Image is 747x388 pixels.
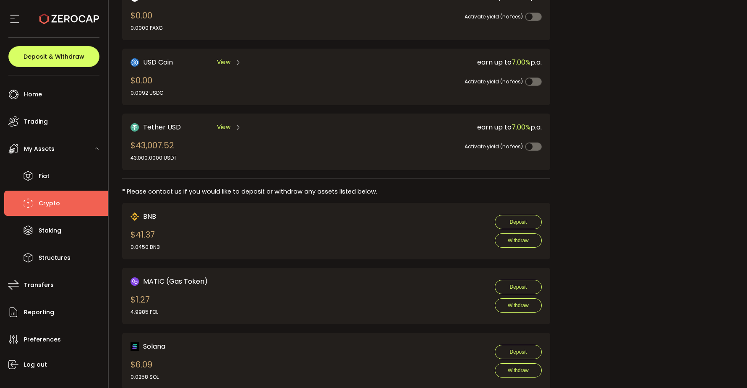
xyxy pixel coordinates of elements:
button: Withdraw [495,233,542,248]
span: Deposit & Withdraw [24,54,84,59]
span: Activate yield (no fees) [465,78,523,85]
span: Withdraw [508,238,529,243]
span: My Assets [24,143,55,155]
span: Activate yield (no fees) [465,143,523,150]
div: 43,000.0000 USDT [131,154,177,162]
span: Log out [24,359,47,371]
div: $0.00 [131,74,164,97]
span: Activate yield (no fees) [465,13,523,20]
span: Withdraw [508,367,529,373]
span: Transfers [24,279,54,291]
span: MATIC (Gas Token) [143,276,208,287]
div: 0.0450 BNB [131,243,160,251]
div: earn up to p.a. [332,122,542,132]
span: View [217,123,230,132]
img: sol_portfolio.png [131,342,139,351]
div: 0.0258 SOL [131,373,159,381]
span: Reporting [24,306,54,318]
button: Deposit [495,215,542,229]
span: 7.00% [512,57,530,67]
span: Withdraw [508,303,529,308]
span: Fiat [39,170,50,182]
span: 7.00% [512,122,530,132]
iframe: Chat Widget [705,348,747,388]
div: earn up to p.a. [332,57,542,67]
img: matic_polygon_portfolio.png [131,277,139,286]
div: $6.09 [131,358,159,381]
div: * Please contact us if you would like to deposit or withdraw any assets listed below. [122,187,550,196]
span: BNB [143,211,156,222]
div: 0.0000 PAXG [131,24,163,32]
div: 0.0092 USDC [131,89,164,97]
img: USD Coin [131,58,139,67]
button: Withdraw [495,363,542,378]
span: Tether USD [143,122,181,132]
span: Preferences [24,334,61,346]
div: $43,007.52 [131,139,177,162]
button: Deposit & Withdraw [8,46,99,67]
img: Tether USD [131,123,139,132]
button: Deposit [495,345,542,359]
button: Withdraw [495,298,542,313]
span: Deposit [509,349,527,355]
span: Structures [39,252,71,264]
span: Crypto [39,197,60,210]
span: Deposit [509,219,527,225]
span: View [217,58,230,67]
div: $41.37 [131,228,160,251]
div: $1.27 [131,293,158,316]
div: $0.00 [131,9,163,32]
button: Deposit [495,280,542,294]
div: 4.9985 POL [131,308,158,316]
span: Staking [39,225,61,237]
span: Trading [24,116,48,128]
span: Solana [143,341,165,352]
span: Home [24,88,42,101]
span: Deposit [509,284,527,290]
img: bnb_bsc_portfolio.png [131,212,139,221]
span: USD Coin [143,57,173,67]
